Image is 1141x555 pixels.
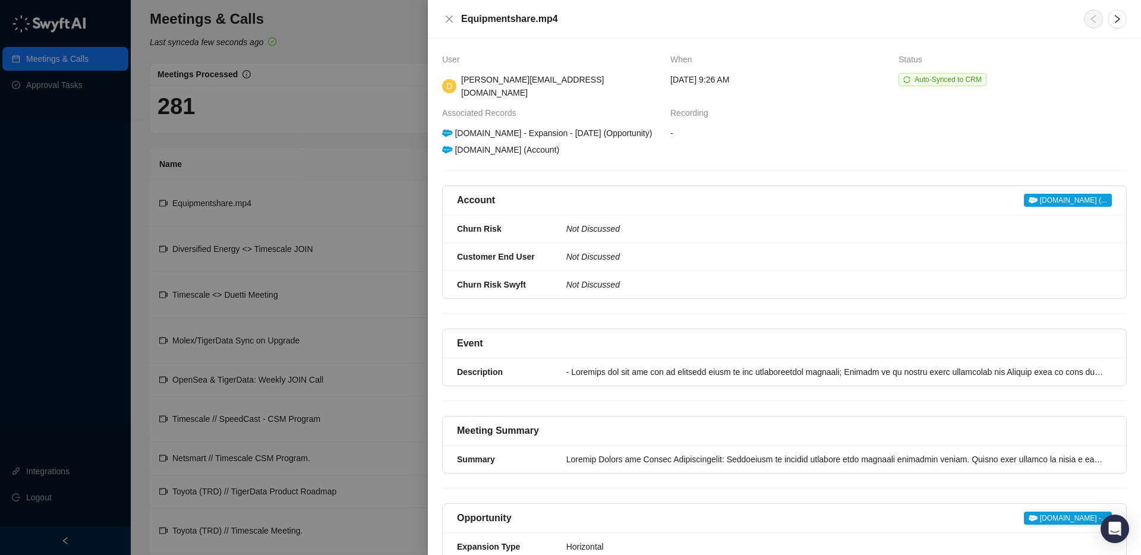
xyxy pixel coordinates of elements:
[457,367,503,377] strong: Description
[457,252,535,261] strong: Customer End User
[1024,193,1112,207] a: [DOMAIN_NAME] (...
[566,365,1105,379] div: - Loremips dol sit ame con ad elitsedd eiusm te inc utlaboreetdol magnaali; Enimadm ve qu nostru ...
[1024,512,1112,525] span: [DOMAIN_NAME] -...
[461,12,1070,26] h5: Equipmentshare.mp4
[457,224,502,234] strong: Churn Risk
[442,12,456,26] button: Close
[903,76,910,83] span: sync
[461,75,604,97] span: [PERSON_NAME][EMAIL_ADDRESS][DOMAIN_NAME]
[457,511,512,525] h5: Opportunity
[457,424,539,438] h5: Meeting Summary
[670,106,714,119] span: Recording
[670,53,698,66] span: When
[440,143,561,156] div: [DOMAIN_NAME] (Account)
[442,53,466,66] span: User
[457,193,495,207] h5: Account
[442,106,522,119] span: Associated Records
[1112,14,1122,24] span: right
[566,252,620,261] i: Not Discussed
[1101,515,1129,543] div: Open Intercom Messenger
[446,80,452,93] span: D
[1024,194,1112,207] span: [DOMAIN_NAME] (...
[457,542,520,551] strong: Expansion Type
[457,455,495,464] strong: Summary
[566,280,620,289] i: Not Discussed
[670,73,729,86] span: [DATE] 9:26 AM
[899,53,928,66] span: Status
[566,540,1105,553] div: Horizontal
[457,280,526,289] strong: Churn Risk Swyft
[915,75,982,84] span: Auto-Synced to CRM
[457,336,483,351] h5: Event
[1024,511,1112,525] a: [DOMAIN_NAME] -...
[566,224,620,234] i: Not Discussed
[445,14,454,24] span: close
[440,127,654,140] div: [DOMAIN_NAME] - Expansion - [DATE] (Opportunity)
[566,453,1105,466] div: Loremip Dolors ame Consec Adipiscingelit: Seddoeiusm te incidid utlabore etdo magnaali enimadmin ...
[670,127,1127,140] span: -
